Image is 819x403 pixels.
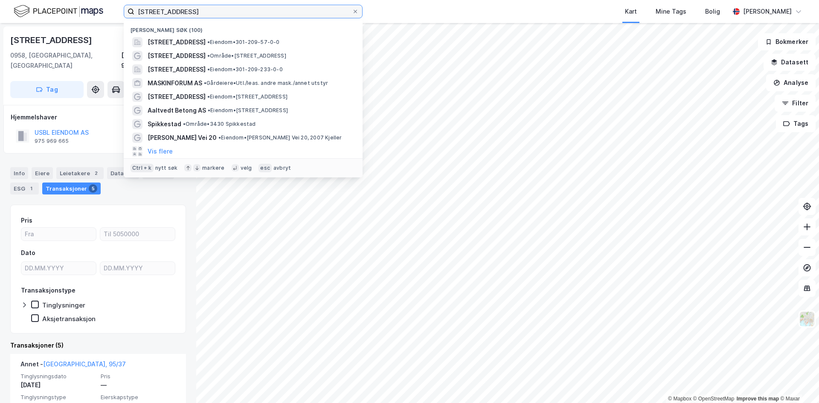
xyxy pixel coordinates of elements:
img: logo.f888ab2527a4732fd821a326f86c7f29.svg [14,4,103,19]
div: [GEOGRAPHIC_DATA], 95/37 [121,50,186,71]
div: Info [10,167,28,179]
span: • [207,39,210,45]
div: markere [202,165,224,171]
div: Leietakere [56,167,104,179]
span: Eiendom • 301-209-233-0-0 [207,66,283,73]
span: Tinglysningsdato [20,373,96,380]
div: ESG [10,183,39,194]
iframe: Chat Widget [776,362,819,403]
span: Eiendom • [PERSON_NAME] Vei 20, 2007 Kjeller [218,134,342,141]
div: nytt søk [155,165,178,171]
input: DD.MM.YYYY [100,262,175,275]
span: Eiendom • [STREET_ADDRESS] [208,107,288,114]
div: — [101,380,176,390]
div: 0958, [GEOGRAPHIC_DATA], [GEOGRAPHIC_DATA] [10,50,121,71]
button: Bokmerker [758,33,816,50]
img: Z [799,311,815,327]
div: Ctrl + k [131,164,154,172]
div: avbryt [273,165,291,171]
div: Annet - [20,359,126,373]
span: Eierskapstype [101,394,176,401]
div: esc [258,164,272,172]
div: Kontrollprogram for chat [776,362,819,403]
input: Søk på adresse, matrikkel, gårdeiere, leietakere eller personer [134,5,352,18]
div: [PERSON_NAME] [743,6,792,17]
div: Datasett [107,167,139,179]
span: [STREET_ADDRESS] [148,92,206,102]
a: [GEOGRAPHIC_DATA], 95/37 [43,360,126,368]
div: Tinglysninger [42,301,85,309]
span: • [207,66,210,72]
div: 2 [92,169,100,177]
button: Tag [10,81,84,98]
button: Tags [776,115,816,132]
div: Mine Tags [656,6,686,17]
div: Kart [625,6,637,17]
div: Hjemmelshaver [11,112,186,122]
div: Dato [21,248,35,258]
span: [PERSON_NAME] Vei 20 [148,133,217,143]
span: [STREET_ADDRESS] [148,51,206,61]
input: DD.MM.YYYY [21,262,96,275]
div: velg [241,165,252,171]
span: • [183,121,186,127]
span: Eiendom • [STREET_ADDRESS] [207,93,288,100]
div: Eiere [32,167,53,179]
a: Mapbox [668,396,691,402]
span: Område • 3430 Spikkestad [183,121,256,128]
div: Transaksjoner (5) [10,340,186,351]
div: Bolig [705,6,720,17]
div: 1 [27,184,35,193]
input: Fra [21,228,96,241]
button: Analyse [766,74,816,91]
button: Filter [775,95,816,112]
div: [PERSON_NAME] søk (100) [124,20,363,35]
span: • [207,52,210,59]
input: Til 5050000 [100,228,175,241]
span: Tinglysningstype [20,394,96,401]
div: Transaksjonstype [21,285,76,296]
span: • [204,80,206,86]
span: • [218,134,221,141]
span: • [208,107,210,113]
div: 5 [89,184,97,193]
span: MASKINFORUM AS [148,78,202,88]
a: OpenStreetMap [693,396,735,402]
button: Vis flere [148,146,173,157]
div: [STREET_ADDRESS] [10,33,94,47]
button: Datasett [764,54,816,71]
span: Spikkestad [148,119,181,129]
span: • [207,93,210,100]
span: Gårdeiere • Utl./leas. andre mask./annet utstyr [204,80,328,87]
div: Pris [21,215,32,226]
span: Område • [STREET_ADDRESS] [207,52,286,59]
a: Improve this map [737,396,779,402]
span: [STREET_ADDRESS] [148,37,206,47]
div: Transaksjoner [42,183,101,194]
div: [DATE] [20,380,96,390]
div: 975 969 665 [35,138,69,145]
span: Eiendom • 301-209-57-0-0 [207,39,280,46]
div: Aksjetransaksjon [42,315,96,323]
span: Aaltvedt Betong AS [148,105,206,116]
span: [STREET_ADDRESS] [148,64,206,75]
span: Pris [101,373,176,380]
